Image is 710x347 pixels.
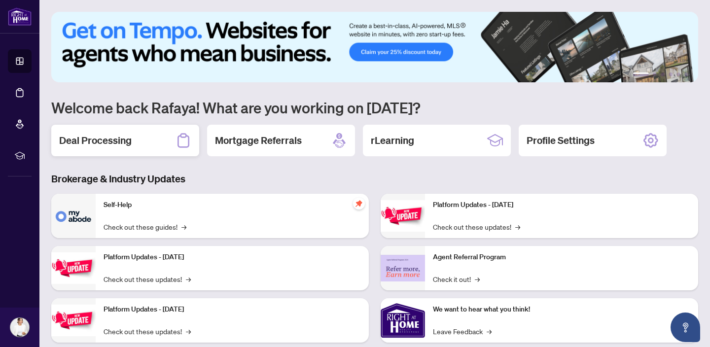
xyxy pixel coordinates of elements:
[433,252,690,263] p: Agent Referral Program
[684,72,688,76] button: 6
[51,252,96,283] img: Platform Updates - September 16, 2025
[527,134,595,147] h2: Profile Settings
[8,7,32,26] img: logo
[104,304,361,315] p: Platform Updates - [DATE]
[186,326,191,337] span: →
[353,198,365,209] span: pushpin
[104,221,186,232] a: Check out these guides!→
[433,304,690,315] p: We want to hear what you think!
[51,305,96,336] img: Platform Updates - July 21, 2025
[676,72,680,76] button: 5
[515,221,520,232] span: →
[51,172,698,186] h3: Brokerage & Industry Updates
[104,326,191,337] a: Check out these updates!→
[10,318,29,337] img: Profile Icon
[104,200,361,210] p: Self-Help
[433,326,492,337] a: Leave Feedback→
[381,255,425,282] img: Agent Referral Program
[661,72,665,76] button: 3
[381,200,425,231] img: Platform Updates - June 23, 2025
[671,312,700,342] button: Open asap
[51,194,96,238] img: Self-Help
[104,274,191,284] a: Check out these updates!→
[186,274,191,284] span: →
[381,298,425,343] img: We want to hear what you think!
[215,134,302,147] h2: Mortgage Referrals
[371,134,414,147] h2: rLearning
[633,72,649,76] button: 1
[487,326,492,337] span: →
[181,221,186,232] span: →
[475,274,480,284] span: →
[669,72,673,76] button: 4
[433,221,520,232] a: Check out these updates!→
[59,134,132,147] h2: Deal Processing
[433,274,480,284] a: Check it out!→
[51,98,698,117] h1: Welcome back Rafaya! What are you working on [DATE]?
[433,200,690,210] p: Platform Updates - [DATE]
[104,252,361,263] p: Platform Updates - [DATE]
[653,72,657,76] button: 2
[51,12,698,82] img: Slide 0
